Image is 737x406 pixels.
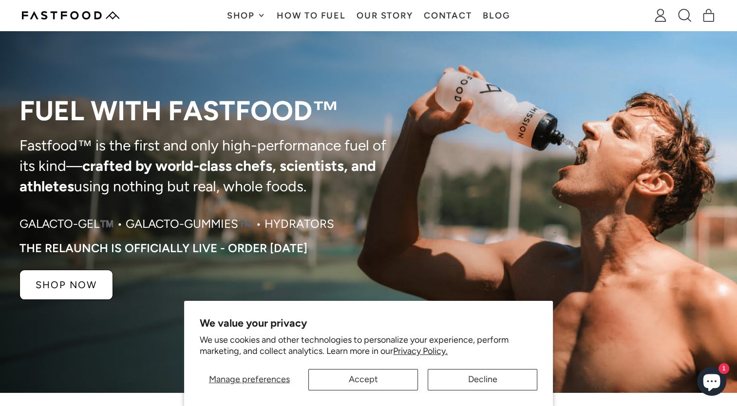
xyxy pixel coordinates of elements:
span: Manage preferences [209,374,290,385]
h2: We value your privacy [200,316,537,329]
a: Privacy Policy. [393,346,448,356]
p: Galacto-Gel™️ • Galacto-Gummies™️ • Hydrators [19,216,334,232]
button: Manage preferences [200,369,299,390]
inbox-online-store-chat: Shopify online store chat [694,367,729,398]
p: We use cookies and other technologies to personalize your experience, perform marketing, and coll... [200,334,537,357]
p: SHOP NOW [36,280,97,290]
a: SHOP NOW [19,270,113,300]
button: Accept [308,369,418,390]
span: Shop [227,11,257,20]
strong: crafted by world-class chefs, scientists, and athletes [19,157,376,195]
p: Fastfood™ is the first and only high-performance fuel of its kind— using nothing but real, whole ... [19,135,391,197]
p: The RELAUNCH IS OFFICIALLY LIVE - ORDER [DATE] [19,241,307,255]
p: Fuel with Fastfood™ [19,96,391,126]
img: Fastfood [22,11,119,19]
button: Decline [428,369,537,390]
